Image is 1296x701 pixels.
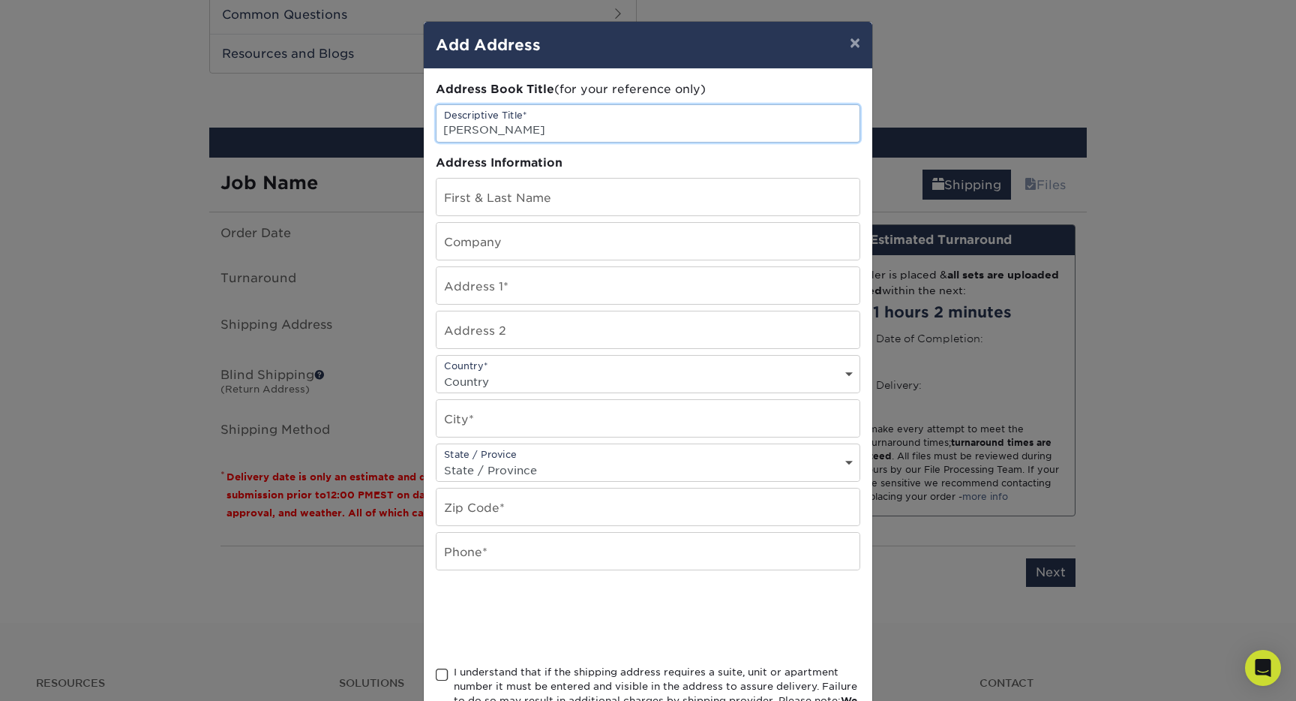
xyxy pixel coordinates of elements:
button: × [838,22,872,64]
div: Address Information [436,155,860,172]
h4: Add Address [436,34,860,56]
span: Address Book Title [436,82,554,96]
div: Open Intercom Messenger [1245,650,1281,686]
iframe: reCAPTCHA [436,588,664,647]
div: (for your reference only) [436,81,860,98]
